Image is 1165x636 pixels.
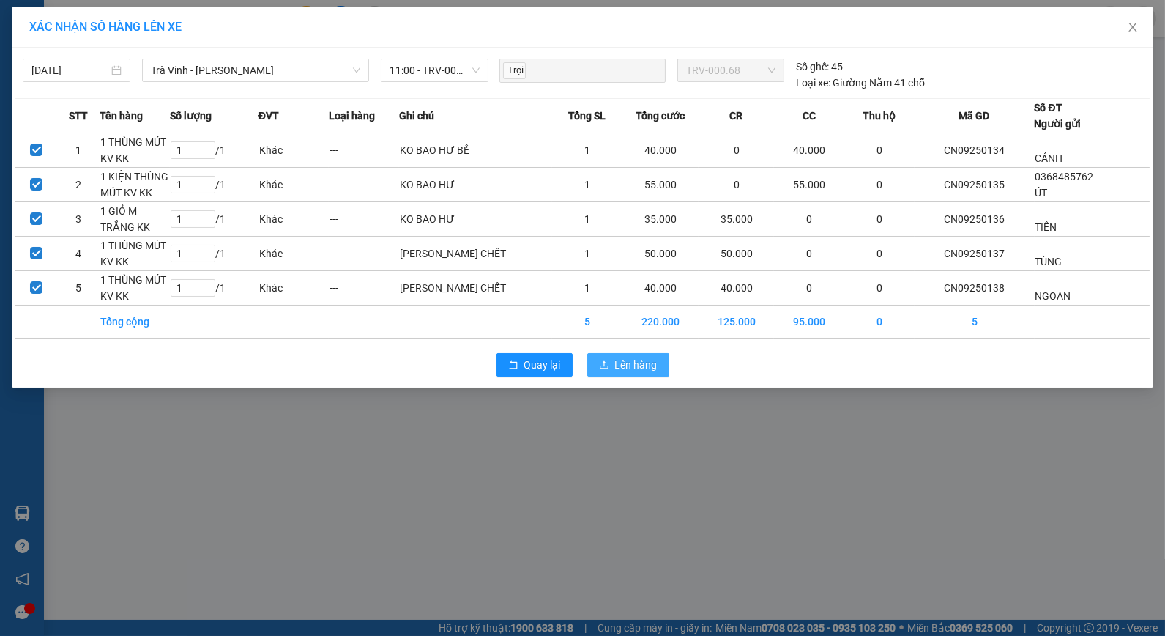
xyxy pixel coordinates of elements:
[6,95,97,109] span: GIAO:
[29,20,182,34] span: XÁC NHẬN SỐ HÀNG LÊN XE
[636,108,685,124] span: Tổng cước
[170,133,258,168] td: / 1
[6,49,214,77] p: NHẬN:
[915,133,1034,168] td: CN09250134
[844,168,915,202] td: 0
[1035,100,1082,132] div: Số ĐT Người gửi
[112,29,139,42] span: BÌNH
[1035,171,1094,182] span: 0368485762
[552,133,622,168] td: 1
[844,133,915,168] td: 0
[496,353,573,377] button: rollbackQuay lại
[100,237,170,271] td: 1 THÙNG MÚT KV KK
[170,271,258,306] td: / 1
[699,133,775,168] td: 0
[258,271,329,306] td: Khác
[58,271,100,306] td: 5
[622,306,699,339] td: 220.000
[915,202,1034,237] td: CN09250136
[552,237,622,271] td: 1
[844,306,915,339] td: 0
[329,202,399,237] td: ---
[1127,21,1139,33] span: close
[399,202,552,237] td: KO BAO HƯ
[58,237,100,271] td: 4
[151,59,360,81] span: Trà Vinh - Hồ Chí Minh
[774,271,844,306] td: 0
[352,66,361,75] span: down
[58,168,100,202] td: 2
[622,271,699,306] td: 40.000
[6,29,214,42] p: GỬI:
[774,133,844,168] td: 40.000
[503,62,526,79] span: Trọi
[329,168,399,202] td: ---
[915,168,1034,202] td: CN09250135
[796,59,843,75] div: 45
[552,271,622,306] td: 1
[38,95,97,109] span: KO BAO BỂ
[599,360,609,371] span: upload
[774,202,844,237] td: 0
[6,49,147,77] span: VP [PERSON_NAME] ([GEOGRAPHIC_DATA])
[1035,256,1062,267] span: TÙNG
[803,108,816,124] span: CC
[170,168,258,202] td: / 1
[587,353,669,377] button: uploadLên hàng
[622,237,699,271] td: 50.000
[100,168,170,202] td: 1 KIỆN THÙNG MÚT KV KK
[399,271,552,306] td: [PERSON_NAME] CHẾT
[844,271,915,306] td: 0
[170,202,258,237] td: / 1
[100,133,170,168] td: 1 THÙNG MÚT KV KK
[329,237,399,271] td: ---
[329,133,399,168] td: ---
[915,306,1034,339] td: 5
[508,360,518,371] span: rollback
[699,306,775,339] td: 125.000
[796,75,925,91] div: Giường Nằm 41 chỗ
[796,75,830,91] span: Loại xe:
[258,202,329,237] td: Khác
[796,59,829,75] span: Số ghế:
[30,29,139,42] span: VP Cầu Ngang -
[1112,7,1153,48] button: Close
[58,133,100,168] td: 1
[258,108,279,124] span: ĐVT
[1035,290,1071,302] span: NGOAN
[774,168,844,202] td: 55.000
[686,59,775,81] span: TRV-000.68
[78,79,123,93] span: CƯỜNG
[774,306,844,339] td: 95.000
[6,79,123,93] span: 0981970843 -
[399,237,552,271] td: [PERSON_NAME] CHẾT
[1035,187,1048,199] span: ÚT
[329,108,375,124] span: Loại hàng
[863,108,896,124] span: Thu hộ
[258,168,329,202] td: Khác
[258,237,329,271] td: Khác
[31,62,108,78] input: 15/09/2025
[399,168,552,202] td: KO BAO HƯ
[915,271,1034,306] td: CN09250138
[729,108,742,124] span: CR
[615,357,658,373] span: Lên hàng
[100,271,170,306] td: 1 THÙNG MÚT KV KK
[699,202,775,237] td: 35.000
[622,133,699,168] td: 40.000
[1035,152,1063,164] span: CẢNH
[399,108,434,124] span: Ghi chú
[915,237,1034,271] td: CN09250137
[524,357,561,373] span: Quay lại
[844,202,915,237] td: 0
[622,202,699,237] td: 35.000
[844,237,915,271] td: 0
[329,271,399,306] td: ---
[69,108,88,124] span: STT
[568,108,606,124] span: Tổng SL
[699,271,775,306] td: 40.000
[552,306,622,339] td: 5
[699,237,775,271] td: 50.000
[100,306,170,339] td: Tổng cộng
[1035,221,1057,233] span: TIÊN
